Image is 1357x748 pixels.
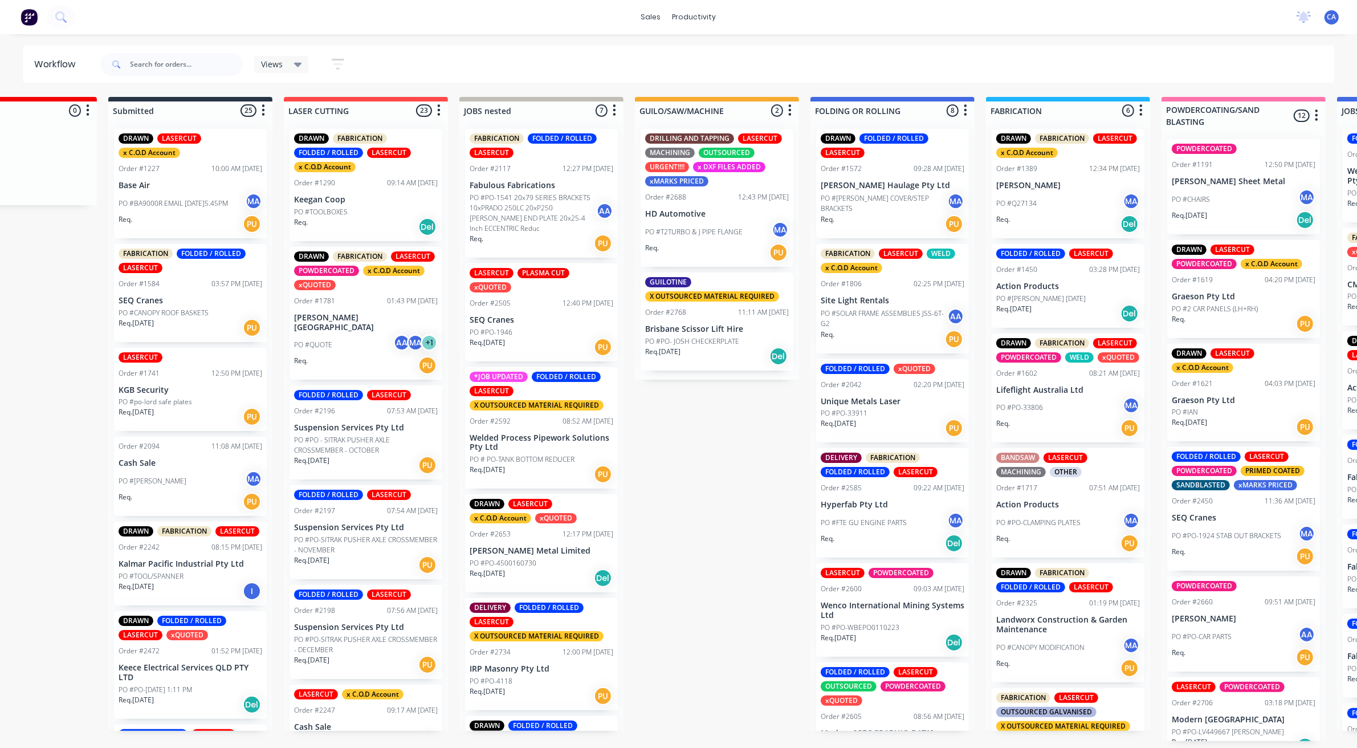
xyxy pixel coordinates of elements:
[816,359,969,443] div: FOLDED / ROLLEDxQUOTEDOrder #204202:20 PM [DATE]Unique Metals LaserPO #PO-33911Req.[DATE]PU
[119,368,160,379] div: Order #1741
[245,470,262,487] div: MA
[333,133,387,144] div: FABRICATION
[1172,275,1213,285] div: Order #1619
[1089,483,1140,493] div: 07:51 AM [DATE]
[772,221,789,238] div: MA
[157,133,201,144] div: LASERCUT
[1172,379,1213,389] div: Order #1621
[1089,265,1140,275] div: 03:28 PM [DATE]
[563,298,613,308] div: 12:40 PM [DATE]
[470,400,604,410] div: X OUTSOURCED MATERIAL REQUIRED
[1123,193,1140,210] div: MA
[992,448,1144,558] div: BANDSAWLASERCUTMACHININGOTHEROrder #171707:51 AM [DATE]Action ProductsPO #PO-CLAMPING PLATESMAReq.PU
[294,217,308,227] p: Req.
[517,268,569,278] div: PLASMA CUT
[821,380,862,390] div: Order #2042
[294,523,438,532] p: Suspension Services Pty Ltd
[645,277,691,287] div: GUILOTINE
[816,244,969,353] div: FABRICATIONLASERCUTWELDx C.O.D AccountOrder #180602:25 PM [DATE]Site Light RentalsPO #SOLAR FRAME...
[1211,245,1254,255] div: LASERCUT
[894,467,938,477] div: LASERCUT
[470,513,531,523] div: x C.O.D Account
[1172,396,1315,405] p: Graeson Pty Ltd
[1296,315,1314,333] div: PU
[119,352,162,363] div: LASERCUT
[1298,189,1315,206] div: MA
[470,164,511,174] div: Order #2117
[821,500,964,510] p: Hyperfab Pty Ltd
[1123,397,1140,414] div: MA
[470,454,574,465] p: PO # PO-TANK BOTTOM REDUCER
[470,181,613,190] p: Fabulous Fabrications
[119,476,186,486] p: PO #[PERSON_NAME]
[243,215,261,233] div: PU
[130,53,243,76] input: Search for orders...
[532,372,601,382] div: FOLDED / ROLLED
[119,279,160,289] div: Order #1584
[1298,525,1315,542] div: MA
[821,193,947,214] p: PO #[PERSON_NAME] COVER/STEP BRACKETS
[1065,352,1094,363] div: WELD
[119,458,262,468] p: Cash Sale
[1172,496,1213,506] div: Order #2450
[594,234,612,253] div: PU
[866,453,920,463] div: FABRICATION
[947,308,964,325] div: AA
[996,198,1037,209] p: PO #Q27134
[1296,547,1314,566] div: PU
[1172,417,1207,428] p: Req. [DATE]
[211,368,262,379] div: 12:50 PM [DATE]
[387,296,438,306] div: 01:43 PM [DATE]
[641,129,793,267] div: DRILLING AND TAPPINGLASERCUTMACHININGOUTSOURCEDURGENT!!!!x DXF FILES ADDEDxMARKS PRICEDOrder #268...
[465,367,618,489] div: *JOB UPDATEDFOLDED / ROLLEDLASERCUTX OUTSOURCED MATERIAL REQUIREDOrder #259208:52 AM [DATE]Welded...
[119,214,132,225] p: Req.
[119,198,228,209] p: PO #BA9000R EMAIL [DATE]5.45PM
[119,181,262,190] p: Base Air
[821,148,865,158] div: LASERCUT
[294,178,335,188] div: Order #1290
[1172,466,1237,476] div: POWDERCOATED
[1167,139,1320,234] div: POWDERCOATEDOrder #119112:50 PM [DATE][PERSON_NAME] Sheet MetalPO #CHAIRSMAReq.[DATE]Del
[294,456,329,466] p: Req. [DATE]
[821,518,907,528] p: PO #FTE GU ENGINE PARTS
[1172,480,1230,490] div: SANDBLASTED
[243,493,261,511] div: PU
[470,416,511,426] div: Order #2592
[470,315,613,325] p: SEQ Cranes
[996,164,1037,174] div: Order #1389
[1172,547,1185,557] p: Req.
[294,490,363,500] div: FOLDED / ROLLED
[393,334,410,351] div: AA
[119,526,153,536] div: DRAWN
[114,437,267,516] div: Order #209411:08 AM [DATE]Cash SalePO #[PERSON_NAME]MAReq.PU
[114,129,267,238] div: DRAWNLASERCUTx C.O.D AccountOrder #122710:00 AM [DATE]Base AirPO #BA9000R EMAIL [DATE]5.45PMMAReq.PU
[418,218,437,236] div: Del
[119,318,154,328] p: Req. [DATE]
[947,512,964,529] div: MA
[821,453,862,463] div: DELIVERY
[645,307,686,318] div: Order #2768
[1245,452,1289,462] div: LASERCUT
[418,556,437,574] div: PU
[945,419,963,437] div: PU
[996,133,1031,144] div: DRAWN
[645,347,680,357] p: Req. [DATE]
[992,563,1144,682] div: DRAWNFABRICATIONFOLDED / ROLLEDLASERCUTOrder #232501:19 PM [DATE]Landworx Construction & Garden M...
[119,559,262,569] p: Kalmar Pacific Industrial Pty Ltd
[563,164,613,174] div: 12:27 PM [DATE]
[641,273,793,371] div: GUILOTINEX OUTSOURCED MATERIAL REQUIREDOrder #276811:11 AM [DATE]Brisbane Scissor Lift HirePO #PO...
[769,347,788,365] div: Del
[294,406,335,416] div: Order #2196
[996,181,1140,190] p: [PERSON_NAME]
[1093,338,1137,348] div: LASERCUT
[465,494,618,592] div: DRAWNLASERCUTx C.O.D AccountxQUOTEDOrder #265312:17 PM [DATE][PERSON_NAME] Metal LimitedPO #PO-45...
[119,441,160,452] div: Order #2094
[243,408,261,426] div: PU
[294,313,438,332] p: [PERSON_NAME][GEOGRAPHIC_DATA]
[470,465,505,475] p: Req. [DATE]
[821,263,882,273] div: x C.O.D Account
[243,319,261,337] div: PU
[914,164,964,174] div: 09:28 AM [DATE]
[1172,304,1258,314] p: PO #2 CAR PANELS (LH+RH)
[1035,338,1089,348] div: FABRICATION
